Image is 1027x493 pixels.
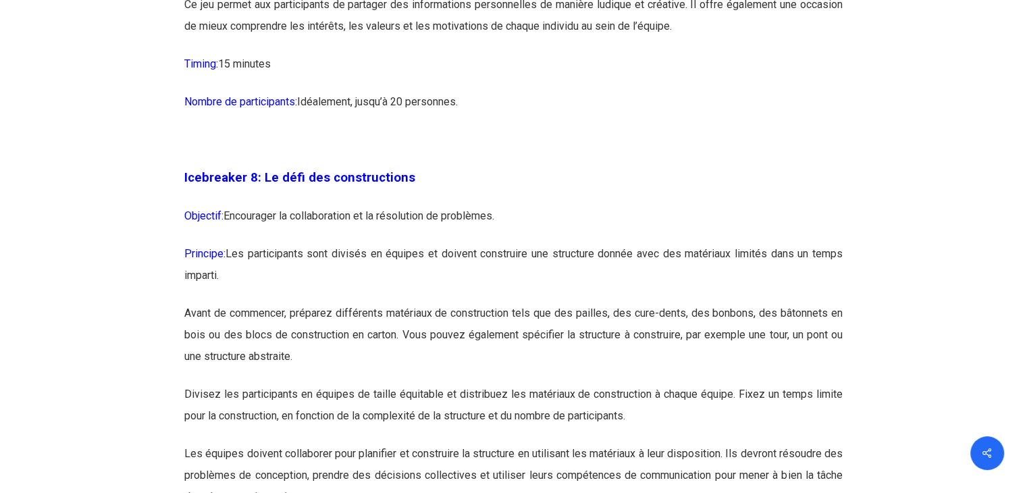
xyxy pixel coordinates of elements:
[184,53,843,91] p: 15 minutes
[184,205,843,243] p: Encourager la collaboration et la résolution de problèmes.
[184,95,297,108] span: Nombre de participants:
[184,91,843,129] p: Idéalement, jusqu’à 20 personnes.
[184,209,223,222] span: Objectif:
[184,57,218,70] span: Timing:
[184,247,226,260] span: Principe:
[184,303,843,384] p: Avant de commencer, préparez différents matériaux de construction tels que des pailles, des cure-...
[184,243,843,303] p: Les participants sont divisés en équipes et doivent construire une structure donnée avec des maté...
[184,384,843,443] p: Divisez les participants en équipes de taille équitable et distribuez les matériaux de constructi...
[184,170,415,185] span: Icebreaker 8: Le défi des constructions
